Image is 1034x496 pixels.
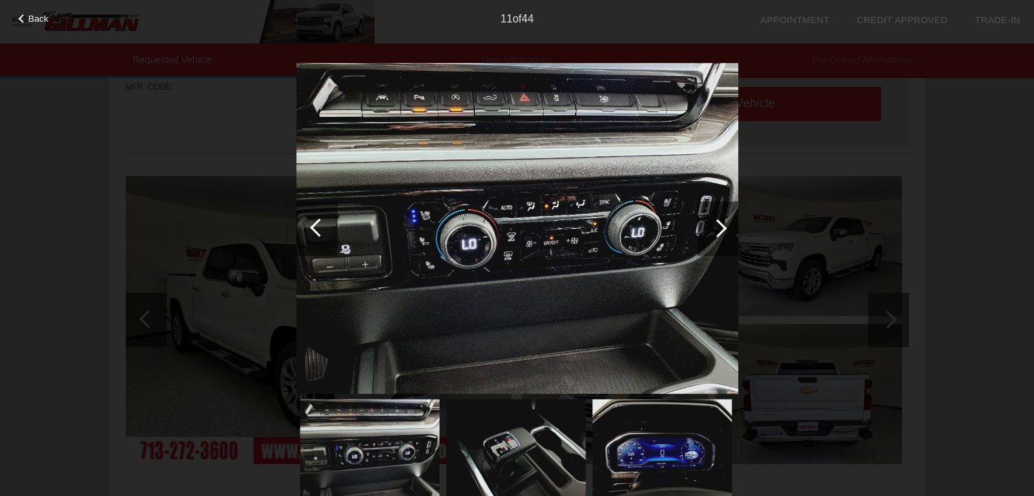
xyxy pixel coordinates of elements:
span: 11 [500,13,513,24]
img: cc20b5f2f3d70fe5334abb5ced3874ba.jpg [296,63,738,394]
a: Credit Approved [857,15,948,25]
span: 44 [521,13,534,24]
a: Trade-In [975,15,1020,25]
a: Appointment [760,15,829,25]
span: Back [29,14,49,24]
